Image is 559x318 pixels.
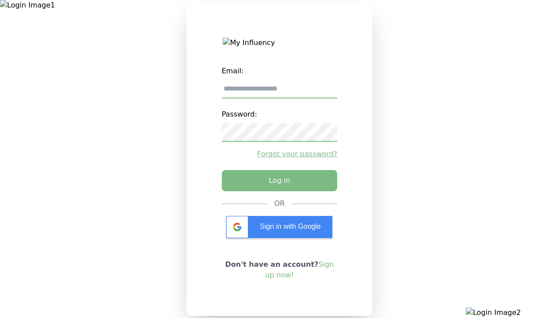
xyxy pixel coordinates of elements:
[222,106,338,123] label: Password:
[222,149,338,159] a: Forgot your password?
[222,259,338,280] p: Don't have an account?
[222,62,338,80] label: Email:
[274,198,285,209] div: OR
[466,307,559,318] img: Login Image2
[222,170,338,191] button: Log in
[226,216,332,238] div: Sign in with Google
[260,223,321,230] span: Sign in with Google
[223,38,336,48] img: My Influency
